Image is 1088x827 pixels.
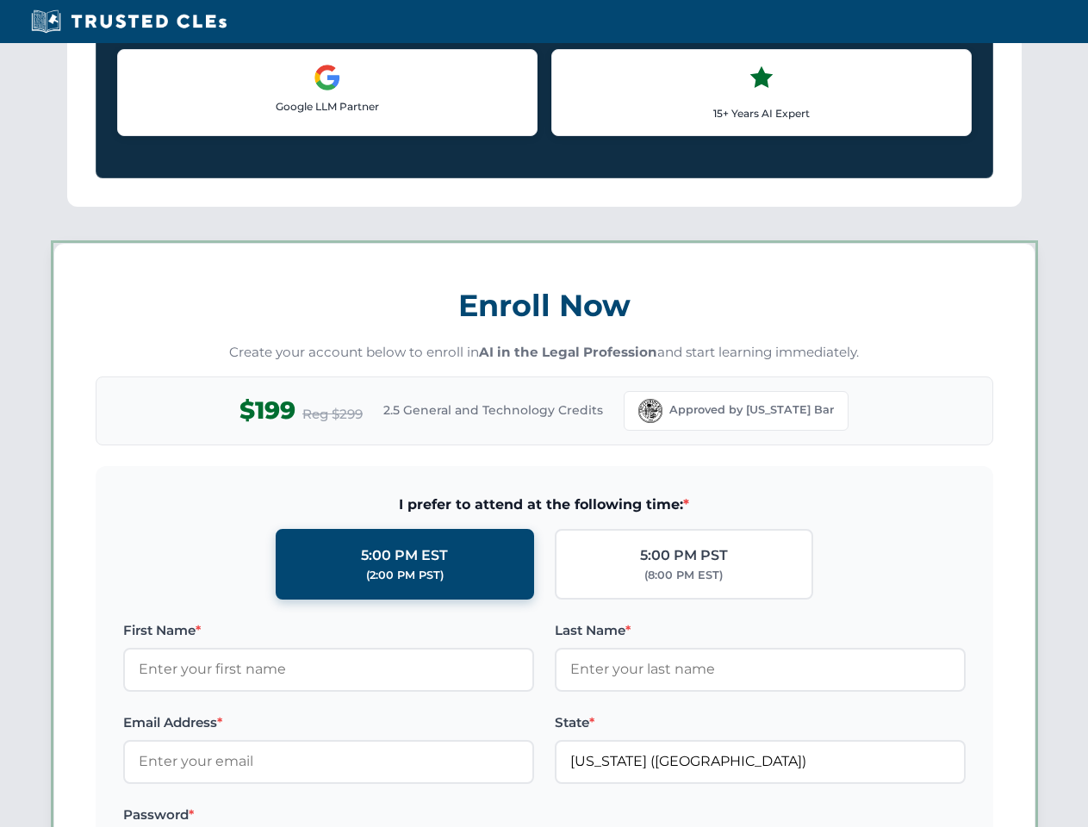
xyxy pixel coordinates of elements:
img: Florida Bar [638,399,662,423]
img: Trusted CLEs [26,9,232,34]
span: 2.5 General and Technology Credits [383,401,603,420]
label: First Name [123,620,534,641]
p: Create your account below to enroll in and start learning immediately. [96,343,993,363]
h3: Enroll Now [96,278,993,333]
input: Enter your first name [123,648,534,691]
div: 5:00 PM PST [640,544,728,567]
span: $199 [239,391,295,430]
p: 15+ Years AI Expert [566,105,957,121]
input: Enter your email [123,740,534,783]
strong: AI in the Legal Profession [479,344,657,360]
span: I prefer to attend at the following time: [123,494,966,516]
label: Email Address [123,712,534,733]
div: (8:00 PM EST) [644,567,723,584]
label: Password [123,805,534,825]
img: Google [314,64,341,91]
label: State [555,712,966,733]
div: 5:00 PM EST [361,544,448,567]
p: Google LLM Partner [132,98,523,115]
span: Approved by [US_STATE] Bar [669,401,834,419]
span: Reg $299 [302,404,363,425]
div: (2:00 PM PST) [366,567,444,584]
input: Florida (FL) [555,740,966,783]
input: Enter your last name [555,648,966,691]
label: Last Name [555,620,966,641]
